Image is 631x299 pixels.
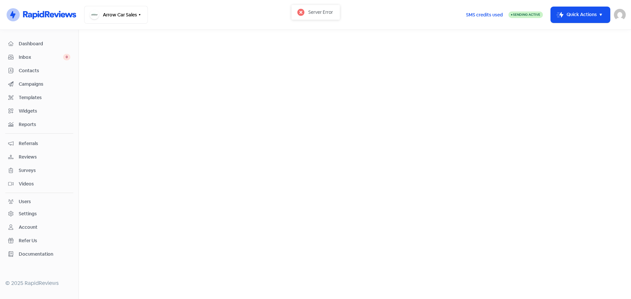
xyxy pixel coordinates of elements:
button: Arrow Car Sales [84,6,148,24]
span: Surveys [19,167,70,174]
a: Account [5,221,73,233]
a: Referrals [5,138,73,150]
a: Reviews [5,151,73,163]
span: Widgets [19,108,70,115]
div: Server Error [308,9,333,16]
a: Refer Us [5,235,73,247]
span: Sending Active [513,12,540,17]
a: Users [5,196,73,208]
span: Refer Us [19,237,70,244]
span: Dashboard [19,40,70,47]
span: Referrals [19,140,70,147]
span: Documentation [19,251,70,258]
a: Surveys [5,164,73,177]
span: Videos [19,181,70,187]
a: Sending Active [508,11,543,19]
span: Campaigns [19,81,70,88]
span: Inbox [19,54,63,61]
a: Templates [5,92,73,104]
a: Inbox 0 [5,51,73,63]
div: Users [19,198,31,205]
div: Settings [19,210,37,217]
span: Templates [19,94,70,101]
span: Reports [19,121,70,128]
div: © 2025 RapidReviews [5,279,73,287]
span: Contacts [19,67,70,74]
a: Reports [5,118,73,131]
span: 0 [63,54,70,60]
span: SMS credits used [466,11,503,18]
button: Quick Actions [551,7,610,23]
div: Account [19,224,37,231]
a: SMS credits used [460,11,508,18]
a: Widgets [5,105,73,117]
a: Documentation [5,248,73,260]
a: Dashboard [5,38,73,50]
span: Reviews [19,154,70,160]
img: User [614,9,626,21]
a: Settings [5,208,73,220]
a: Videos [5,178,73,190]
a: Contacts [5,65,73,77]
a: Campaigns [5,78,73,90]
